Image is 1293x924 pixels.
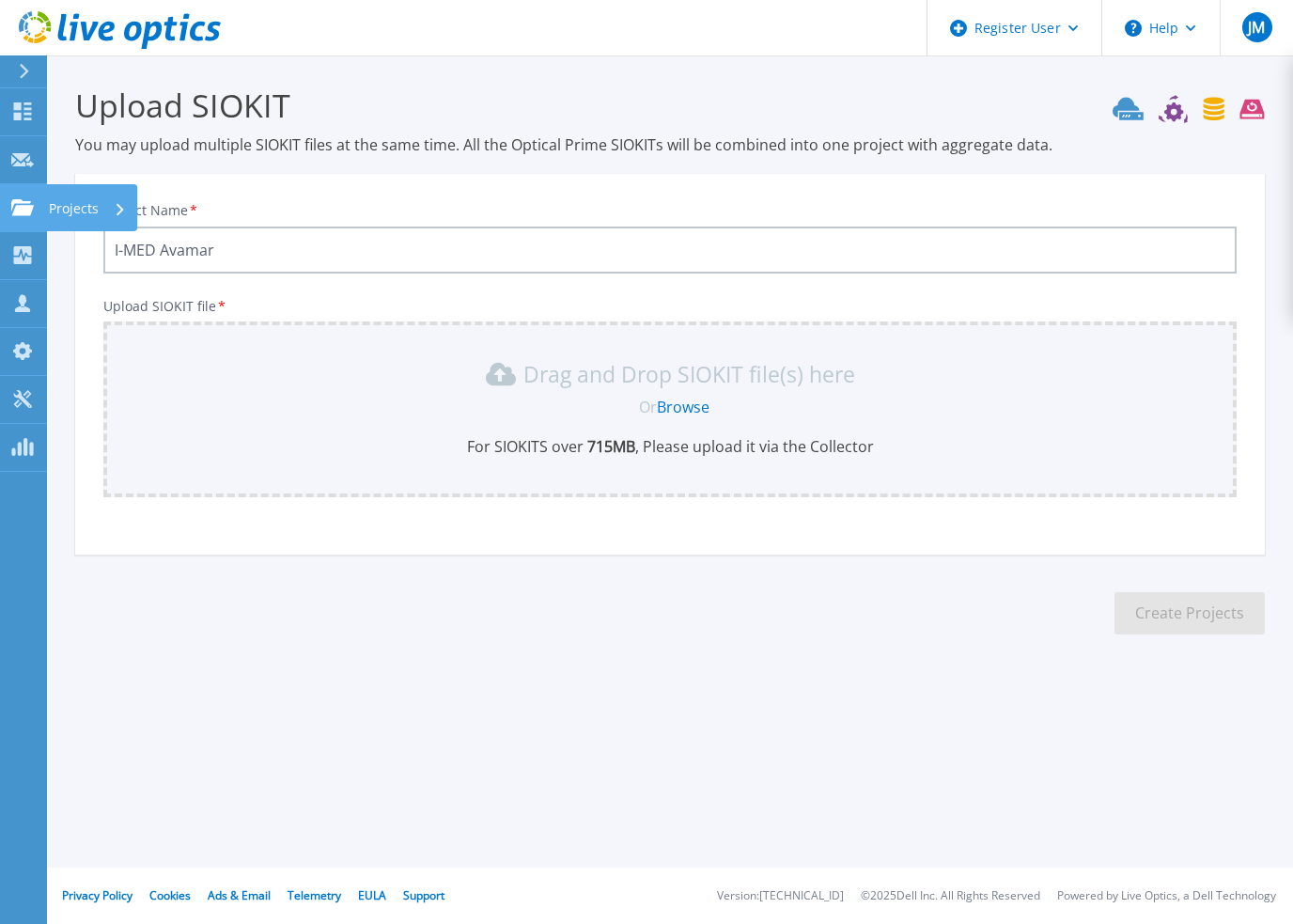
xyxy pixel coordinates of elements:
[523,365,855,384] p: Drag and Drop SIOKIT file(s) here
[75,84,1265,127] h3: Upload SIOKIT
[1057,890,1276,902] li: Powered by Live Optics, a Dell Technology
[1114,592,1265,634] button: Create Projects
[288,887,341,903] a: Telemetry
[115,359,1225,457] div: Drag and Drop SIOKIT file(s) here OrBrowseFor SIOKITS over 715MB, Please upload it via the Collector
[861,890,1040,902] li: © 2025 Dell Inc. All Rights Reserved
[49,184,99,233] p: Projects
[115,436,1225,457] p: For SIOKITS over , Please upload it via the Collector
[717,890,844,902] li: Version: [TECHNICAL_ID]
[358,887,386,903] a: EULA
[149,887,191,903] a: Cookies
[62,887,132,903] a: Privacy Policy
[103,227,1237,274] input: Enter Project Name
[103,204,199,217] label: Project Name
[208,887,271,903] a: Ads & Email
[584,436,635,457] b: 715 MB
[1248,20,1265,35] span: JM
[403,887,444,903] a: Support
[639,397,657,417] span: Or
[75,134,1265,155] p: You may upload multiple SIOKIT files at the same time. All the Optical Prime SIOKITs will be comb...
[103,299,1237,314] p: Upload SIOKIT file
[657,397,709,417] a: Browse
